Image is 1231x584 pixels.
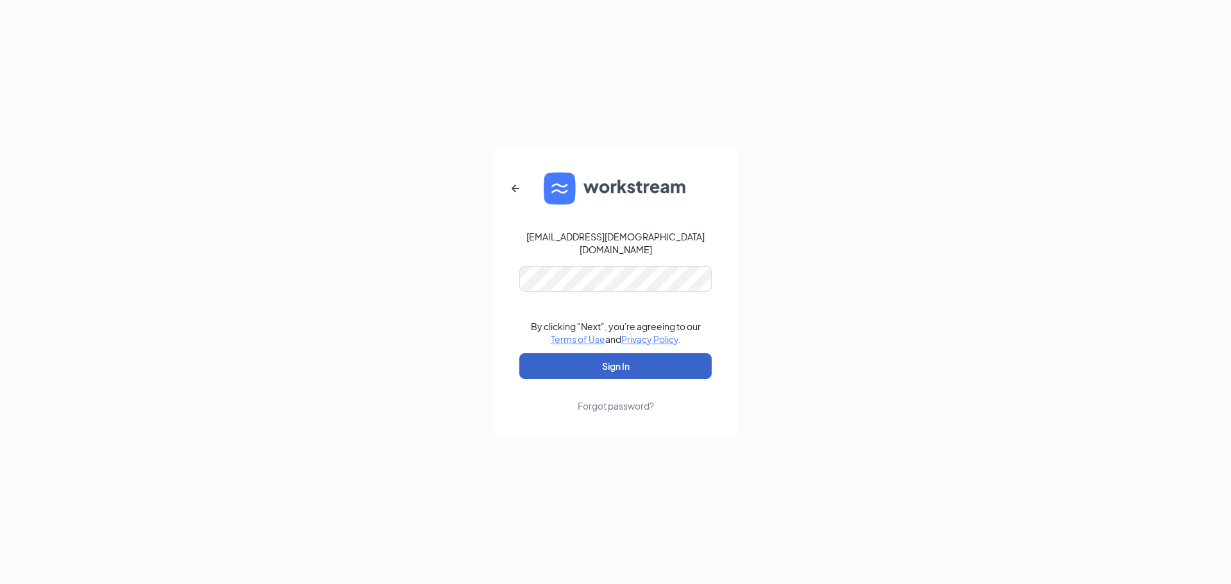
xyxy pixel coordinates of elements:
img: WS logo and Workstream text [544,172,687,204]
div: By clicking "Next", you're agreeing to our and . [531,320,701,346]
svg: ArrowLeftNew [508,181,523,196]
button: Sign In [519,353,712,379]
div: Forgot password? [578,399,654,412]
a: Privacy Policy [621,333,678,345]
a: Forgot password? [578,379,654,412]
a: Terms of Use [551,333,605,345]
div: [EMAIL_ADDRESS][DEMOGRAPHIC_DATA][DOMAIN_NAME] [519,230,712,256]
button: ArrowLeftNew [500,173,531,204]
